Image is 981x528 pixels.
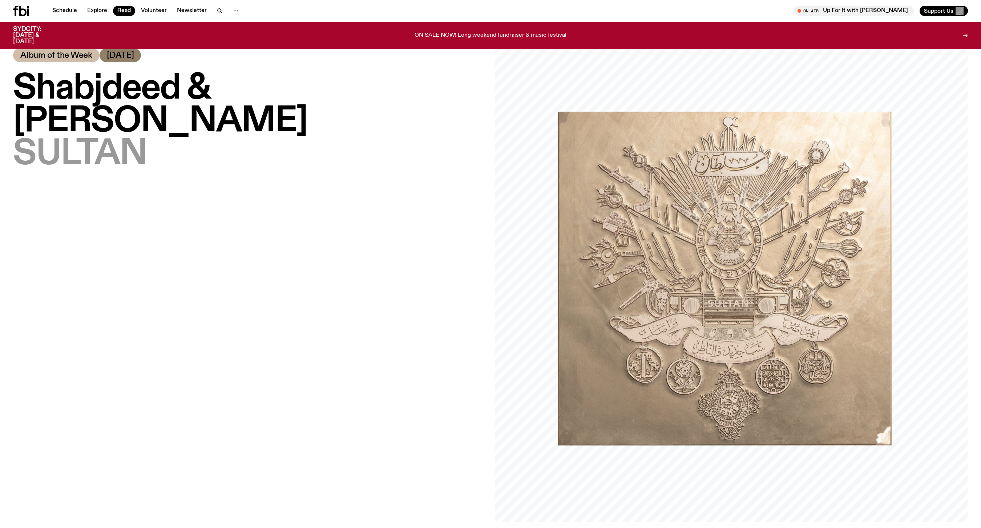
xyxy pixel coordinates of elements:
a: Read [113,6,135,16]
span: SULTAN [13,136,147,172]
h3: SYDCITY: [DATE] & [DATE] [13,26,60,45]
a: Explore [83,6,112,16]
p: ON SALE NOW! Long weekend fundraiser & music festival [415,32,566,39]
button: Support Us [920,6,968,16]
button: On AirUp For It with [PERSON_NAME] [794,6,914,16]
span: Support Us [924,8,953,14]
a: Volunteer [137,6,171,16]
a: Schedule [48,6,81,16]
span: [DATE] [107,52,134,60]
img: a champagne gold crest of arms, with arabic inscriptions [558,112,892,445]
a: Newsletter [173,6,211,16]
span: Shabjdeed & [PERSON_NAME] [13,71,307,140]
span: Album of the Week [20,52,92,60]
